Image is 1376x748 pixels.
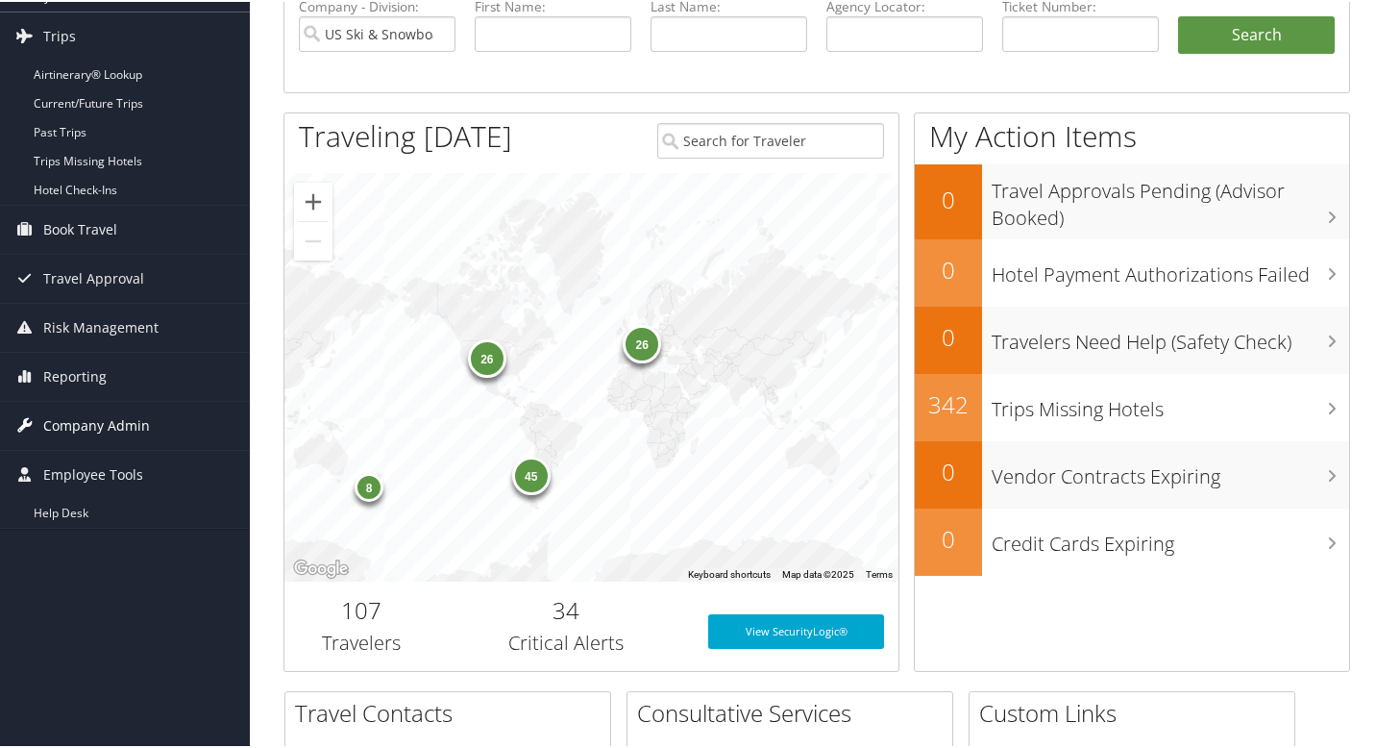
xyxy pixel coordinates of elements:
span: Travel Approval [43,253,144,301]
div: 45 [511,455,550,493]
h2: 342 [915,386,982,419]
a: Open this area in Google Maps (opens a new window) [289,555,353,580]
span: Reporting [43,351,107,399]
h3: Credit Cards Expiring [992,519,1349,556]
h2: 107 [299,592,424,625]
span: Trips [43,11,76,59]
span: Book Travel [43,204,117,252]
div: 8 [355,471,383,500]
button: Zoom out [294,220,332,259]
h2: 0 [915,319,982,352]
a: Terms (opens in new tab) [866,567,893,578]
h2: Consultative Services [637,695,952,728]
span: Risk Management [43,302,159,350]
div: 26 [623,323,661,362]
button: Search [1178,14,1335,53]
span: Map data ©2025 [782,567,854,578]
span: Company Admin [43,400,150,448]
input: Search for Traveler [657,121,884,157]
h3: Travel Approvals Pending (Advisor Booked) [992,166,1349,230]
a: 0Hotel Payment Authorizations Failed [915,237,1349,305]
button: Zoom in [294,181,332,219]
span: Employee Tools [43,449,143,497]
button: Keyboard shortcuts [688,566,771,580]
a: 342Trips Missing Hotels [915,372,1349,439]
h2: 0 [915,252,982,285]
img: Google [289,555,353,580]
h3: Hotel Payment Authorizations Failed [992,250,1349,287]
h2: Travel Contacts [295,695,610,728]
a: 0Travelers Need Help (Safety Check) [915,305,1349,372]
a: 0Credit Cards Expiring [915,507,1349,574]
a: 0Vendor Contracts Expiring [915,439,1349,507]
h3: Vendor Contracts Expiring [992,452,1349,488]
h1: Traveling [DATE] [299,114,512,155]
h2: 34 [453,592,679,625]
h2: 0 [915,182,982,214]
h2: 0 [915,454,982,486]
h3: Travelers Need Help (Safety Check) [992,317,1349,354]
h3: Travelers [299,628,424,655]
h3: Critical Alerts [453,628,679,655]
h2: Custom Links [979,695,1294,728]
div: 26 [467,337,505,376]
a: View SecurityLogic® [708,612,884,647]
h3: Trips Missing Hotels [992,385,1349,421]
h1: My Action Items [915,114,1349,155]
a: 0Travel Approvals Pending (Advisor Booked) [915,162,1349,237]
h2: 0 [915,521,982,554]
